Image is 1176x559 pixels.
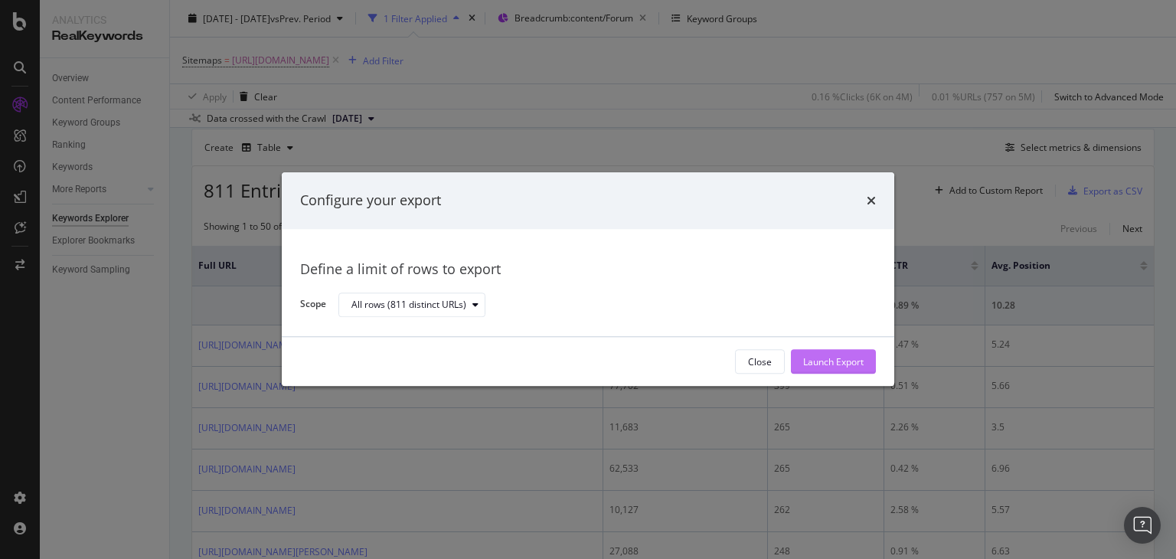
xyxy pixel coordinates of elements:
div: Close [748,355,772,368]
div: Define a limit of rows to export [300,260,876,279]
div: All rows (811 distinct URLs) [351,300,466,309]
div: times [867,191,876,211]
div: Configure your export [300,191,441,211]
div: Launch Export [803,355,864,368]
div: modal [282,172,894,386]
button: Launch Export [791,350,876,374]
label: Scope [300,298,326,315]
button: All rows (811 distinct URLs) [338,293,485,317]
button: Close [735,350,785,374]
div: Open Intercom Messenger [1124,507,1161,544]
